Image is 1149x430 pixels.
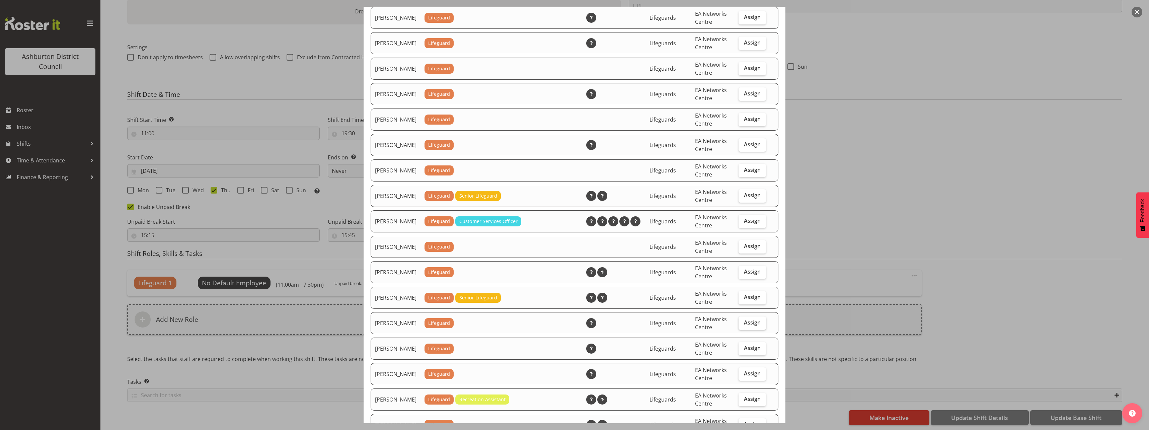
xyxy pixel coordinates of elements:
span: Lifeguards [649,218,676,225]
span: Assign [744,396,761,402]
span: EA Networks Centre [695,366,727,382]
span: Lifeguard [428,192,450,200]
span: Lifeguards [649,192,676,200]
span: Assign [744,166,761,173]
span: Lifeguard [428,319,450,327]
span: EA Networks Centre [695,290,727,305]
span: Lifeguard [428,90,450,98]
span: Lifeguards [649,396,676,403]
span: Assign [744,65,761,71]
span: Lifeguards [649,167,676,174]
span: Assign [744,421,761,428]
span: Assign [744,345,761,351]
td: [PERSON_NAME] [371,185,420,207]
span: EA Networks Centre [695,35,727,51]
td: [PERSON_NAME] [371,58,420,80]
span: EA Networks Centre [695,265,727,280]
span: Lifeguard [428,40,450,47]
td: [PERSON_NAME] [371,134,420,156]
span: Assign [744,14,761,20]
button: Feedback - Show survey [1136,192,1149,238]
span: Lifeguard [428,243,450,250]
span: EA Networks Centre [695,112,727,127]
span: Lifeguard [428,421,450,429]
td: [PERSON_NAME] [371,363,420,385]
span: Recreation Assistant [459,396,506,403]
span: Lifeguard [428,116,450,123]
span: EA Networks Centre [695,214,727,229]
span: Lifeguard [428,294,450,301]
span: Senior Lifeguard [459,192,497,200]
span: Lifeguards [649,65,676,72]
span: Assign [744,90,761,97]
span: EA Networks Centre [695,86,727,102]
span: Lifeguards [649,116,676,123]
td: [PERSON_NAME] [371,388,420,411]
span: Lifeguards [649,319,676,327]
td: [PERSON_NAME] [371,83,420,105]
span: EA Networks Centre [695,315,727,331]
span: Lifeguards [649,345,676,352]
td: [PERSON_NAME] [371,312,420,334]
span: Lifeguard [428,218,450,225]
span: EA Networks Centre [695,239,727,255]
span: EA Networks Centre [695,188,727,204]
span: Assign [744,370,761,377]
td: [PERSON_NAME] [371,159,420,182]
img: help-xxl-2.png [1129,410,1136,417]
span: Feedback [1140,199,1146,222]
span: Lifeguard [428,370,450,378]
span: Assign [744,141,761,148]
td: [PERSON_NAME] [371,32,420,54]
span: Customer Services Officer [459,218,518,225]
span: Assign [744,217,761,224]
span: Assign [744,268,761,275]
span: Lifeguards [649,421,676,429]
span: EA Networks Centre [695,341,727,356]
span: Lifeguards [649,294,676,301]
span: Lifeguards [649,14,676,21]
span: Lifeguard [428,269,450,276]
span: Assign [744,319,761,326]
span: EA Networks Centre [695,137,727,153]
span: Lifeguard [428,345,450,352]
td: [PERSON_NAME] [371,210,420,232]
span: Assign [744,39,761,46]
span: Assign [744,294,761,300]
td: [PERSON_NAME] [371,338,420,360]
span: Lifeguards [649,90,676,98]
span: Lifeguard [428,396,450,403]
td: [PERSON_NAME] [371,7,420,29]
td: [PERSON_NAME] [371,287,420,309]
span: EA Networks Centre [695,163,727,178]
td: [PERSON_NAME] [371,109,420,131]
span: EA Networks Centre [695,61,727,76]
span: Lifeguards [649,40,676,47]
span: EA Networks Centre [695,392,727,407]
td: [PERSON_NAME] [371,236,420,258]
span: EA Networks Centre [695,10,727,25]
span: Senior Lifeguard [459,294,497,301]
span: Lifeguard [428,167,450,174]
td: [PERSON_NAME] [371,261,420,283]
span: Assign [744,116,761,122]
span: Assign [744,243,761,249]
span: Lifeguard [428,14,450,21]
span: Lifeguard [428,141,450,149]
span: Lifeguards [649,370,676,378]
span: Lifeguards [649,269,676,276]
span: Lifeguards [649,243,676,250]
span: Lifeguard [428,65,450,72]
span: Lifeguards [649,141,676,149]
span: Assign [744,192,761,199]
